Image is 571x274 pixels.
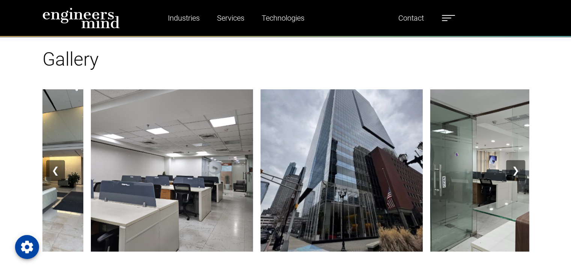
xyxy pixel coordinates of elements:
[165,9,203,27] a: Industries
[506,160,525,181] button: ❯
[46,160,65,181] button: ❮
[91,89,253,251] img: Image 7
[214,9,247,27] a: Services
[395,9,427,27] a: Contact
[42,48,529,71] h1: Gallery
[42,8,120,29] img: logo
[261,89,423,251] img: Image 8
[259,9,307,27] a: Technologies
